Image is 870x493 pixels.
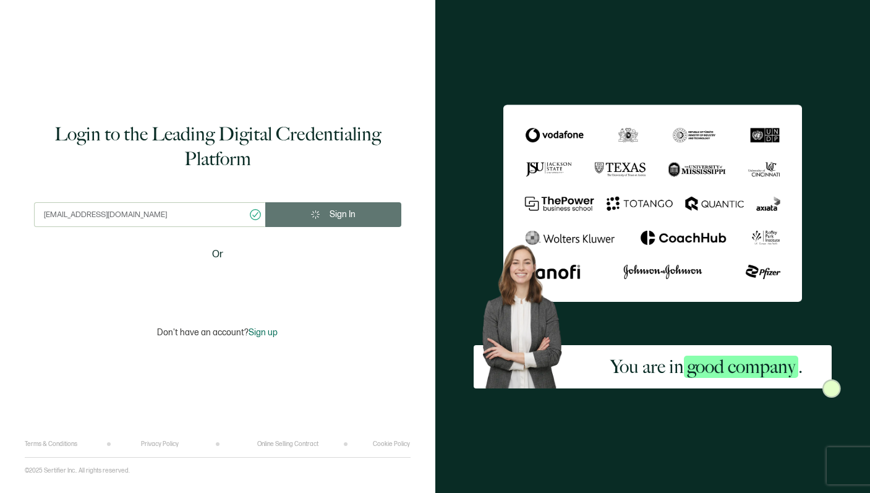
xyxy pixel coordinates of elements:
[474,238,581,388] img: Sertifier Login - You are in <span class="strong-h">good company</span>. Hero
[212,247,223,262] span: Or
[34,122,401,171] h1: Login to the Leading Digital Credentialing Platform
[257,440,318,448] a: Online Selling Contract
[610,354,803,379] h2: You are in .
[157,327,278,338] p: Don't have an account?
[25,440,77,448] a: Terms & Conditions
[249,208,262,221] ion-icon: checkmark circle outline
[25,467,130,474] p: ©2025 Sertifier Inc.. All rights reserved.
[140,270,295,298] iframe: Sign in with Google Button
[141,440,179,448] a: Privacy Policy
[249,327,278,338] span: Sign up
[503,105,802,301] img: Sertifier Login - You are in <span class="strong-h">good company</span>.
[34,202,265,227] input: Enter your work email address
[373,440,410,448] a: Cookie Policy
[658,353,870,493] iframe: Chat Widget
